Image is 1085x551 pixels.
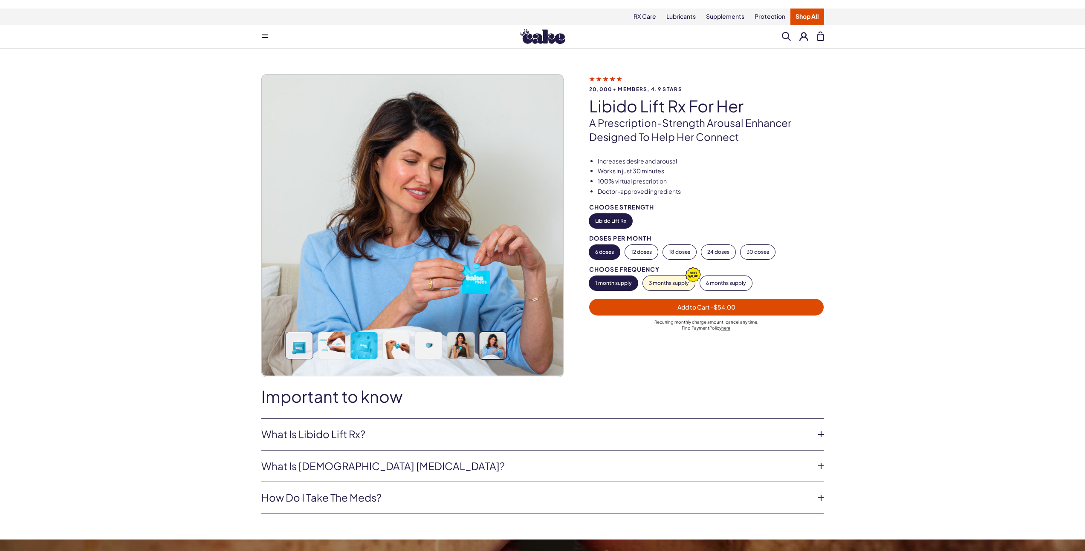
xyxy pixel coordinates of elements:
img: Libido Lift Rx For Her [318,332,345,359]
li: Doctor-approved ingredients [598,187,824,196]
li: Increases desire and arousal [598,157,824,166]
li: Works in just 30 minutes [598,167,824,175]
span: - $54.00 [711,303,735,311]
img: Hello Cake [520,29,565,43]
a: What is Libido Lift Rx? [261,427,810,442]
span: Find Payment [682,325,709,330]
img: Libido Lift Rx For Her [383,332,410,359]
a: Supplements [701,9,749,25]
span: Add to Cart [677,303,735,311]
img: Libido Lift Rx For Her [480,332,506,359]
button: 1 month supply [589,276,638,290]
button: 30 doses [741,245,775,259]
button: 18 doses [663,245,696,259]
button: 12 doses [625,245,658,259]
div: Choose Frequency [589,266,824,273]
button: 3 months supply [643,276,695,290]
a: RX Care [628,9,661,25]
span: 20,000+ members, 4.9 stars [589,86,824,92]
h2: Important to know [261,387,824,405]
a: 20,000+ members, 4.9 stars [589,75,824,92]
a: Protection [749,9,790,25]
li: 100% virtual prescription [598,177,824,186]
button: 6 months supply [700,276,752,290]
button: Libido Lift Rx [589,214,632,228]
p: A prescription-strength arousal enhancer designed to help her connect [589,116,824,144]
a: here [721,325,730,330]
a: Lubricants [661,9,701,25]
h1: Libido Lift Rx For Her [589,97,824,115]
button: Add to Cart -$54.00 [589,299,824,316]
div: Choose Strength [589,204,824,210]
img: Libido Lift Rx For Her [350,332,377,359]
button: 24 doses [701,245,735,259]
img: Libido Lift Rx For Her [286,332,313,359]
img: Libido Lift Rx For Her [262,75,564,376]
img: Libido Lift Rx For Her [415,332,442,359]
a: What is [DEMOGRAPHIC_DATA] [MEDICAL_DATA]? [261,459,810,474]
a: Shop All [790,9,824,25]
a: How do I take the meds? [261,491,810,505]
img: Libido Lift Rx For Her [447,332,474,359]
div: Recurring monthly charge amount , cancel any time. Policy . [589,319,824,331]
div: Doses per Month [589,235,824,241]
button: 6 doses [589,245,620,259]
